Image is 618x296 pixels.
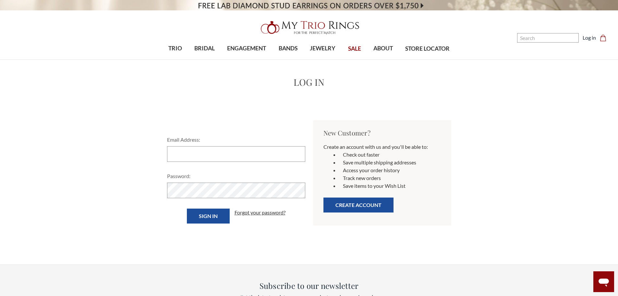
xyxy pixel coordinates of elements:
[179,17,439,38] a: My Trio Rings
[194,44,215,53] span: BRIDAL
[201,59,208,60] button: submenu toggle
[399,38,456,59] a: STORE LOCATOR
[323,204,394,210] a: Create Account
[227,44,266,53] span: ENGAGEMENT
[235,209,285,216] a: Forgot your password?
[167,136,305,144] label: Email Address:
[348,45,361,53] span: SALE
[285,59,291,60] button: submenu toggle
[600,35,606,41] svg: cart.cart_preview
[163,75,455,89] h1: Log in
[162,38,188,59] a: TRIO
[257,17,361,38] img: My Trio Rings
[187,209,230,224] input: Sign in
[168,44,182,53] span: TRIO
[367,38,399,59] a: ABOUT
[339,159,441,166] li: Save multiple shipping addresses
[600,34,610,42] a: Cart with 0 items
[243,59,250,60] button: submenu toggle
[273,38,304,59] a: BANDS
[310,44,335,53] span: JEWELRY
[221,38,272,59] a: ENGAGEMENT
[172,59,178,60] button: submenu toggle
[279,44,297,53] span: BANDS
[339,166,441,174] li: Access your order history
[380,59,386,60] button: submenu toggle
[323,128,441,138] h2: New Customer?
[405,45,450,53] span: STORE LOCATOR
[339,151,441,159] li: Check out faster
[188,38,221,59] a: BRIDAL
[517,33,579,43] input: Search
[339,182,441,190] li: Save items to your Wish List
[323,143,441,151] p: Create an account with us and you'll be able to:
[373,44,393,53] span: ABOUT
[320,59,326,60] button: submenu toggle
[583,34,596,42] a: Log in
[181,280,437,291] h3: Subscribe to our newsletter
[339,174,441,182] li: Track new orders
[342,38,367,59] a: SALE
[323,198,394,212] button: Create Account
[167,172,305,180] label: Password:
[304,38,342,59] a: JEWELRY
